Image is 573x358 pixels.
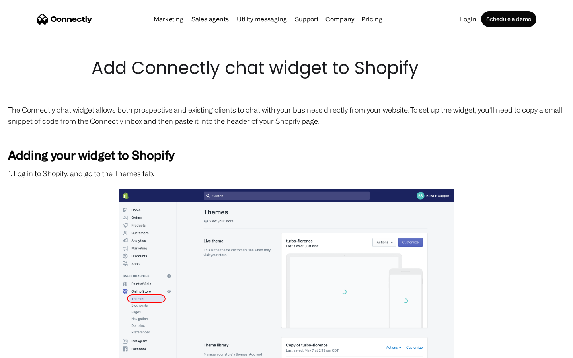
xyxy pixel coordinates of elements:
[8,148,174,161] strong: Adding your widget to Shopify
[481,11,536,27] a: Schedule a demo
[358,16,386,22] a: Pricing
[292,16,322,22] a: Support
[234,16,290,22] a: Utility messaging
[92,56,481,80] h1: Add Connectly chat widget to Shopify
[8,104,565,126] p: The Connectly chat widget allows both prospective and existing clients to chat with your business...
[457,16,479,22] a: Login
[325,14,354,25] div: Company
[188,16,232,22] a: Sales agents
[150,16,187,22] a: Marketing
[16,344,48,355] ul: Language list
[8,168,565,179] p: 1. Log in to Shopify, and go to the Themes tab.
[8,344,48,355] aside: Language selected: English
